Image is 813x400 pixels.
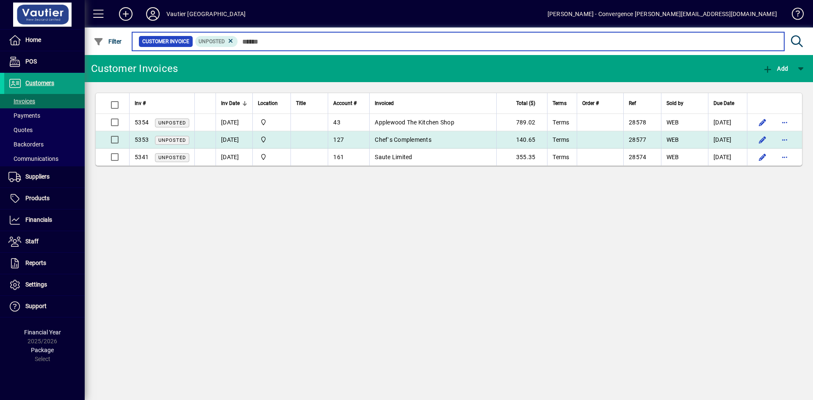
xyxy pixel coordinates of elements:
[221,99,240,108] span: Inv Date
[4,296,85,317] a: Support
[31,347,54,353] span: Package
[629,154,646,160] span: 28574
[216,149,252,166] td: [DATE]
[258,118,285,127] span: Central
[4,188,85,209] a: Products
[778,150,791,164] button: More options
[135,99,189,108] div: Inv #
[713,99,742,108] div: Due Date
[333,154,344,160] span: 161
[112,6,139,22] button: Add
[666,99,703,108] div: Sold by
[158,155,186,160] span: Unposted
[333,99,364,108] div: Account #
[666,119,679,126] span: WEB
[629,119,646,126] span: 28578
[25,195,50,201] span: Products
[4,108,85,123] a: Payments
[553,154,569,160] span: Terms
[221,99,247,108] div: Inv Date
[666,154,679,160] span: WEB
[4,152,85,166] a: Communications
[8,155,58,162] span: Communications
[496,149,547,166] td: 355.35
[502,99,543,108] div: Total ($)
[25,80,54,86] span: Customers
[553,136,569,143] span: Terms
[629,136,646,143] span: 28577
[8,112,40,119] span: Payments
[195,36,238,47] mat-chip: Customer Invoice Status: Unposted
[375,154,412,160] span: Saute Limited
[553,99,567,108] span: Terms
[375,119,454,126] span: Applewood The Kitchen Shop
[4,231,85,252] a: Staff
[4,51,85,72] a: POS
[142,37,189,46] span: Customer Invoice
[375,136,431,143] span: Chef`s Complements
[91,62,178,75] div: Customer Invoices
[516,99,535,108] span: Total ($)
[135,136,149,143] span: 5353
[760,61,790,76] button: Add
[629,99,636,108] span: Ref
[4,123,85,137] a: Quotes
[333,99,357,108] span: Account #
[496,114,547,131] td: 789.02
[333,119,340,126] span: 43
[756,150,769,164] button: Edit
[24,329,61,336] span: Financial Year
[25,36,41,43] span: Home
[8,127,33,133] span: Quotes
[4,166,85,188] a: Suppliers
[258,99,278,108] span: Location
[25,58,37,65] span: POS
[258,152,285,162] span: Central
[582,99,618,108] div: Order #
[25,238,39,245] span: Staff
[4,210,85,231] a: Financials
[713,99,734,108] span: Due Date
[91,34,124,49] button: Filter
[496,131,547,149] td: 140.65
[25,281,47,288] span: Settings
[548,7,777,21] div: [PERSON_NAME] - Convergence [PERSON_NAME][EMAIL_ADDRESS][DOMAIN_NAME]
[708,149,747,166] td: [DATE]
[258,135,285,144] span: Central
[553,119,569,126] span: Terms
[158,138,186,143] span: Unposted
[135,154,149,160] span: 5341
[708,114,747,131] td: [DATE]
[778,116,791,129] button: More options
[785,2,802,29] a: Knowledge Base
[94,38,122,45] span: Filter
[582,99,599,108] span: Order #
[756,116,769,129] button: Edit
[666,136,679,143] span: WEB
[25,303,47,309] span: Support
[199,39,225,44] span: Unposted
[708,131,747,149] td: [DATE]
[25,216,52,223] span: Financials
[166,7,246,21] div: Vautier [GEOGRAPHIC_DATA]
[756,133,769,146] button: Edit
[4,94,85,108] a: Invoices
[139,6,166,22] button: Profile
[135,99,146,108] span: Inv #
[4,253,85,274] a: Reports
[375,99,394,108] span: Invoiced
[25,173,50,180] span: Suppliers
[296,99,323,108] div: Title
[8,98,35,105] span: Invoices
[216,114,252,131] td: [DATE]
[258,99,285,108] div: Location
[375,99,491,108] div: Invoiced
[333,136,344,143] span: 127
[296,99,306,108] span: Title
[4,137,85,152] a: Backorders
[25,259,46,266] span: Reports
[4,274,85,295] a: Settings
[778,133,791,146] button: More options
[158,120,186,126] span: Unposted
[629,99,656,108] div: Ref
